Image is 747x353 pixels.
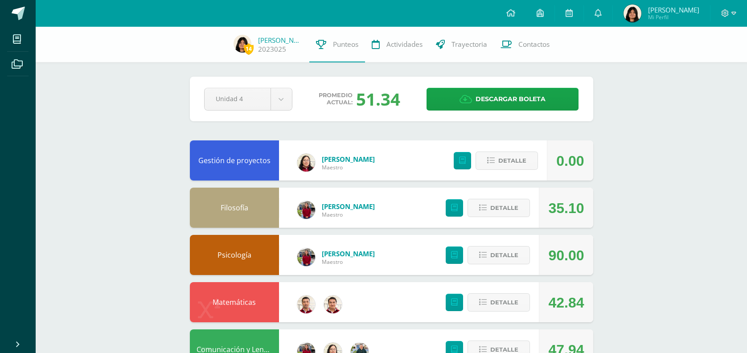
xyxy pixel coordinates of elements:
span: Detalle [490,294,518,311]
img: e1f0730b59be0d440f55fb027c9eff26.png [297,248,315,266]
div: Filosofía [190,188,279,228]
img: e1f0730b59be0d440f55fb027c9eff26.png [297,201,315,219]
span: Promedio actual: [319,92,353,106]
img: 76b79572e868f347d82537b4f7bc2cf5.png [324,296,342,313]
div: 0.00 [556,141,584,181]
a: Punteos [309,27,365,62]
a: [PERSON_NAME] [258,36,303,45]
a: Contactos [494,27,556,62]
button: Detalle [468,199,530,217]
button: Detalle [468,293,530,312]
img: dce0b1ed9de55400785d98fcaf3680bd.png [234,35,251,53]
div: Gestión de proyectos [190,140,279,181]
span: Detalle [490,200,518,216]
span: Unidad 4 [216,88,259,109]
span: Trayectoria [451,40,487,49]
a: 2023025 [258,45,286,54]
img: 8967023db232ea363fa53c906190b046.png [297,296,315,313]
span: Detalle [498,152,526,169]
button: Detalle [468,246,530,264]
div: Matemáticas [190,282,279,322]
span: [PERSON_NAME] [648,5,699,14]
a: Actividades [365,27,429,62]
span: 14 [244,43,254,54]
span: Maestro [322,258,375,266]
div: 51.34 [356,87,400,111]
button: Detalle [476,152,538,170]
div: 35.10 [548,188,584,228]
a: [PERSON_NAME] [322,202,375,211]
span: Mi Perfil [648,13,699,21]
a: [PERSON_NAME] [322,249,375,258]
a: [PERSON_NAME] [322,155,375,164]
span: Detalle [490,247,518,263]
a: Descargar boleta [427,88,579,111]
a: Trayectoria [429,27,494,62]
span: Maestro [322,164,375,171]
span: Descargar boleta [476,88,546,110]
span: Punteos [333,40,358,49]
img: c6b4b3f06f981deac34ce0a071b61492.png [297,154,315,172]
div: 42.84 [548,283,584,323]
img: dce0b1ed9de55400785d98fcaf3680bd.png [624,4,641,22]
a: Unidad 4 [205,88,292,110]
span: Actividades [386,40,423,49]
span: Contactos [518,40,550,49]
span: Maestro [322,211,375,218]
div: Psicología [190,235,279,275]
div: 90.00 [548,235,584,275]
